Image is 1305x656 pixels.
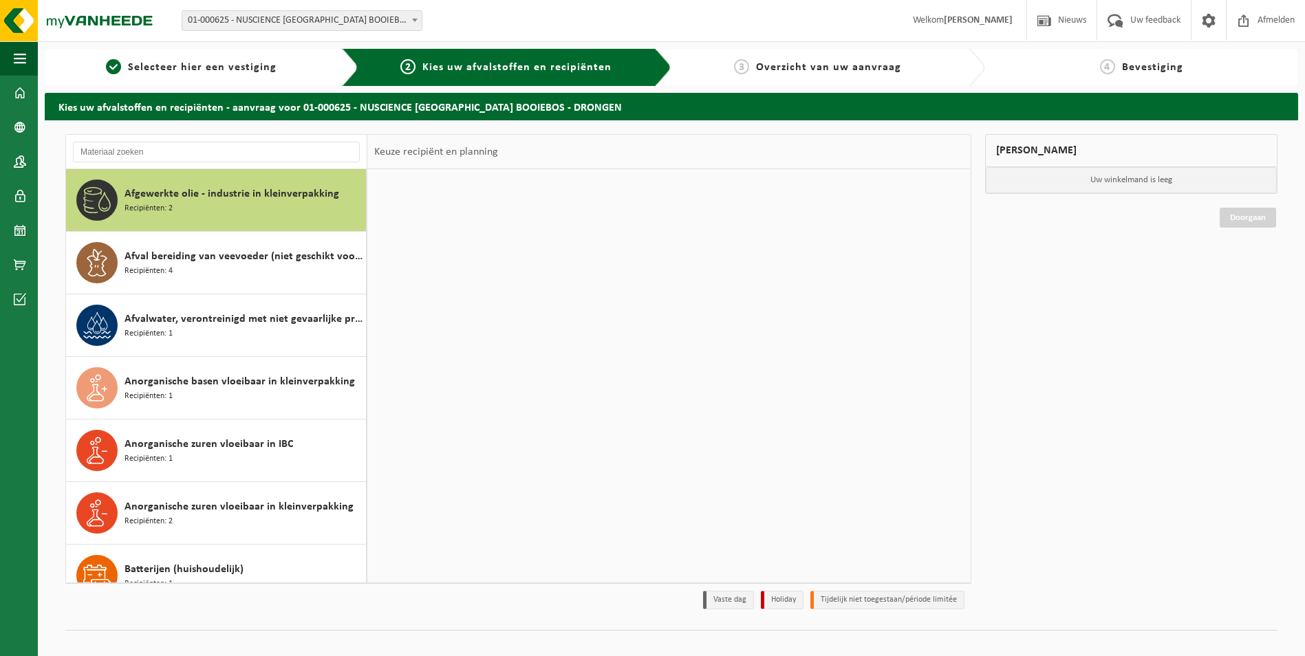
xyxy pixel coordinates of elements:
span: Recipiënten: 4 [125,265,173,278]
span: Recipiënten: 1 [125,578,173,591]
iframe: chat widget [7,626,230,656]
span: 01-000625 - NUSCIENCE BELGIUM BOOIEBOS - DRONGEN [182,10,422,31]
strong: [PERSON_NAME] [944,15,1013,25]
a: Doorgaan [1220,208,1276,228]
button: Afgewerkte olie - industrie in kleinverpakking Recipiënten: 2 [66,169,367,232]
span: Afvalwater, verontreinigd met niet gevaarlijke producten [125,311,363,327]
button: Afval bereiding van veevoeder (niet geschikt voor diervoeding) (landbouw, distributie, voedingsam... [66,232,367,294]
button: Anorganische zuren vloeibaar in kleinverpakking Recipiënten: 2 [66,482,367,545]
span: 1 [106,59,121,74]
input: Materiaal zoeken [73,142,360,162]
span: Recipiënten: 1 [125,327,173,340]
button: Anorganische zuren vloeibaar in IBC Recipiënten: 1 [66,419,367,482]
li: Vaste dag [703,591,754,609]
span: Anorganische zuren vloeibaar in IBC [125,436,293,452]
span: 4 [1100,59,1115,74]
div: [PERSON_NAME] [985,134,1278,167]
li: Holiday [761,591,804,609]
span: Batterijen (huishoudelijk) [125,561,244,578]
li: Tijdelijk niet toegestaan/période limitée [810,591,964,609]
button: Afvalwater, verontreinigd met niet gevaarlijke producten Recipiënten: 1 [66,294,367,357]
span: Recipiënten: 1 [125,452,173,466]
span: 01-000625 - NUSCIENCE BELGIUM BOOIEBOS - DRONGEN [182,11,422,30]
a: 1Selecteer hier een vestiging [52,59,331,76]
span: Recipiënten: 2 [125,515,173,528]
button: Anorganische basen vloeibaar in kleinverpakking Recipiënten: 1 [66,357,367,419]
span: Bevestiging [1122,62,1183,73]
span: Selecteer hier een vestiging [128,62,277,73]
span: Overzicht van uw aanvraag [756,62,901,73]
span: Afgewerkte olie - industrie in kleinverpakking [125,186,339,202]
div: Keuze recipiënt en planning [367,135,505,169]
span: Anorganische zuren vloeibaar in kleinverpakking [125,499,354,515]
span: Kies uw afvalstoffen en recipiënten [422,62,612,73]
h2: Kies uw afvalstoffen en recipiënten - aanvraag voor 01-000625 - NUSCIENCE [GEOGRAPHIC_DATA] BOOIE... [45,93,1298,120]
span: 2 [400,59,416,74]
p: Uw winkelmand is leeg [986,167,1277,193]
span: 3 [734,59,749,74]
span: Anorganische basen vloeibaar in kleinverpakking [125,373,355,390]
span: Afval bereiding van veevoeder (niet geschikt voor diervoeding) (landbouw, distributie, voedingsam... [125,248,363,265]
span: Recipiënten: 2 [125,202,173,215]
span: Recipiënten: 1 [125,390,173,403]
button: Batterijen (huishoudelijk) Recipiënten: 1 [66,545,367,607]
